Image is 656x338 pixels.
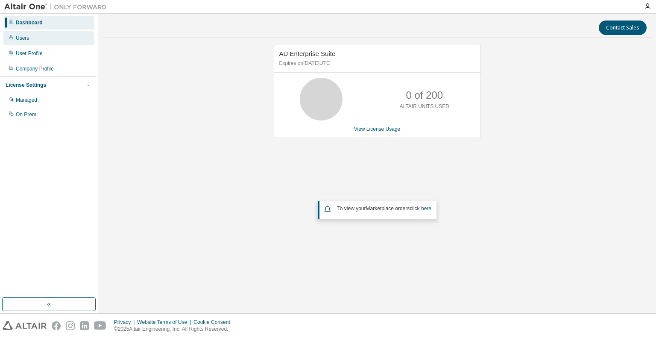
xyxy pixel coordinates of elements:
div: Company Profile [16,65,54,72]
div: Privacy [114,319,137,326]
div: Dashboard [16,19,43,26]
p: 0 of 200 [406,88,443,103]
p: ALTAIR UNITS USED [400,103,449,110]
div: Users [16,35,29,41]
div: License Settings [6,82,46,88]
div: User Profile [16,50,43,57]
div: On Prem [16,111,36,118]
div: Managed [16,97,37,103]
em: Marketplace orders [366,206,410,212]
img: youtube.svg [94,321,106,330]
button: Contact Sales [599,21,647,35]
p: © 2025 Altair Engineering, Inc. All Rights Reserved. [114,326,235,333]
p: Expires on [DATE] UTC [279,60,473,67]
span: AU Enterprise Suite [279,50,336,57]
a: View License Usage [354,126,401,132]
img: Altair One [4,3,111,11]
img: facebook.svg [52,321,61,330]
img: altair_logo.svg [3,321,47,330]
img: linkedin.svg [80,321,89,330]
span: To view your click [337,206,431,212]
div: Website Terms of Use [137,319,193,326]
img: instagram.svg [66,321,75,330]
div: Cookie Consent [193,319,235,326]
a: here [421,206,431,212]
